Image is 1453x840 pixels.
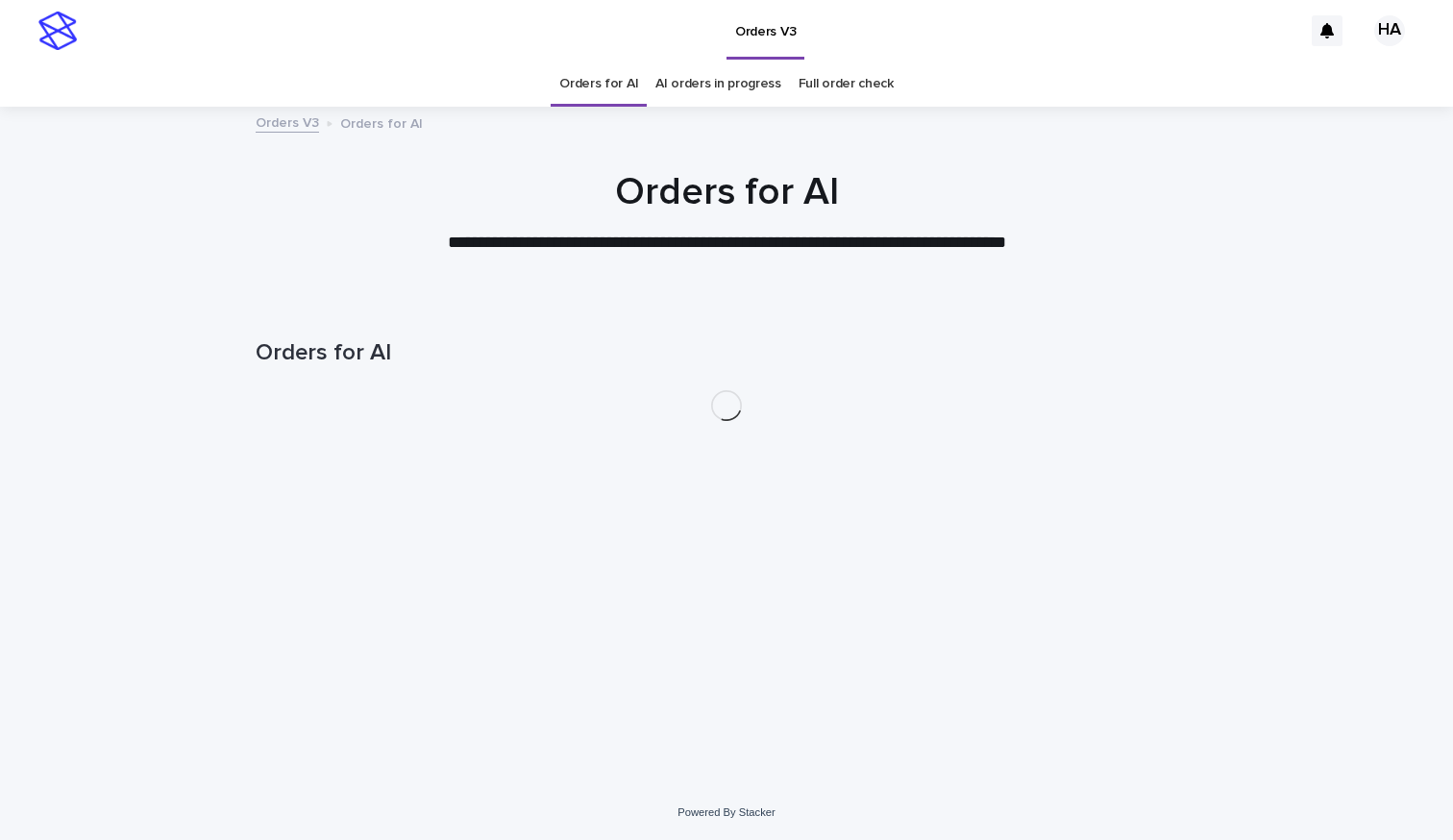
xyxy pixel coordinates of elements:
a: Orders V3 [256,111,319,133]
h1: Orders for AI [256,169,1197,215]
a: Orders for AI [559,62,638,107]
p: Orders for AI [340,111,423,133]
a: Powered By Stacker [677,806,775,818]
h1: Orders for AI [256,339,1197,367]
img: stacker-logo-s-only.png [38,12,77,50]
a: Full order check [799,62,894,107]
div: HA [1374,15,1405,46]
a: AI orders in progress [655,62,781,107]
